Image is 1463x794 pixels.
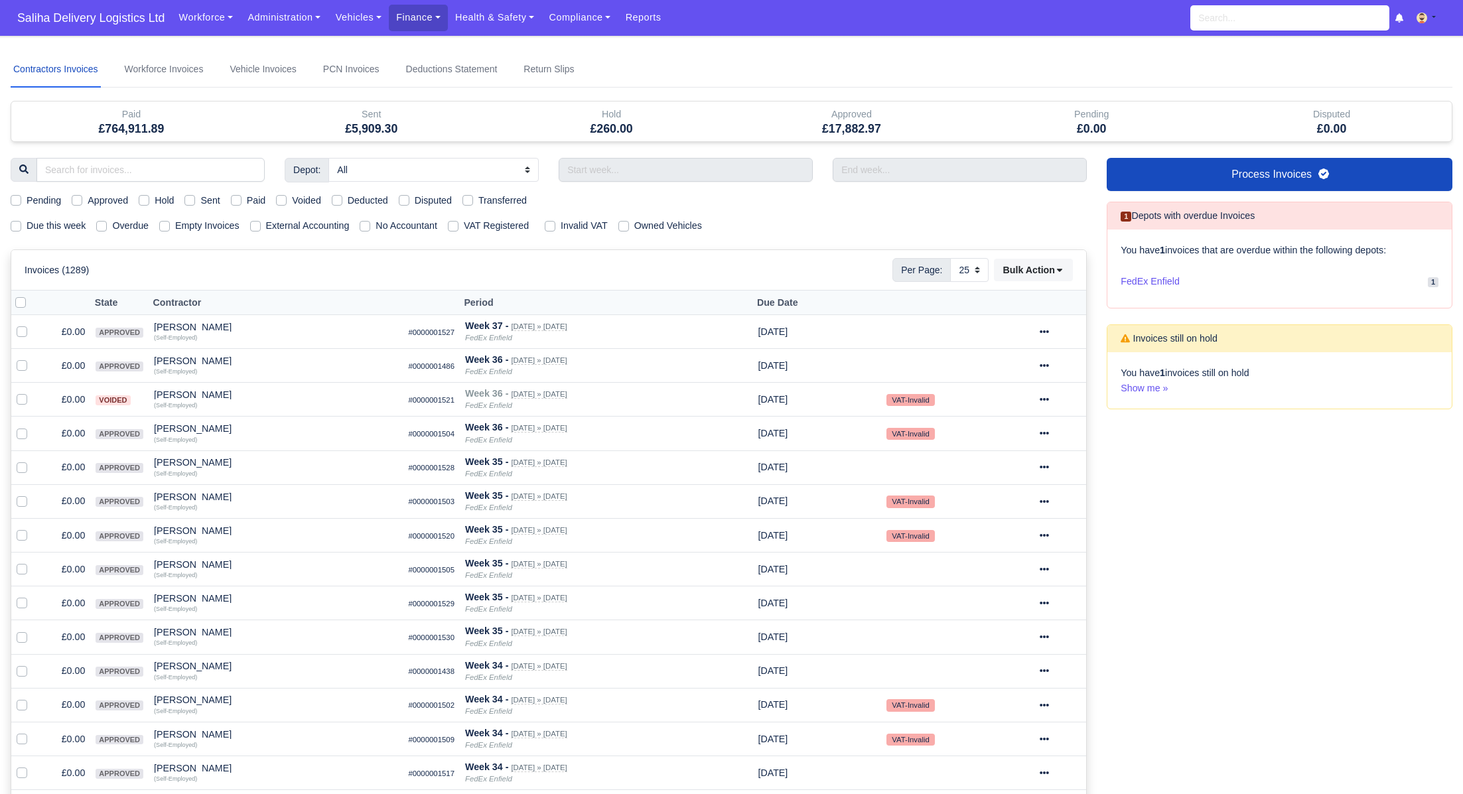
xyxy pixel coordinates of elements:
[408,667,454,675] small: #0000001438
[1428,277,1438,287] span: 1
[96,565,143,575] span: approved
[511,560,567,568] small: [DATE] » [DATE]
[38,654,90,688] td: £0.00
[465,334,512,342] i: FedEx Enfield
[154,594,397,603] div: [PERSON_NAME]
[25,265,89,276] h6: Invoices (1289)
[465,490,508,501] strong: Week 35 -
[758,767,788,778] span: 1 month from now
[741,107,961,122] div: Approved
[511,662,567,671] small: [DATE] » [DATE]
[886,394,934,406] small: VAT-Invalid
[465,660,508,671] strong: Week 34 -
[886,496,934,507] small: VAT-Invalid
[171,5,240,31] a: Workforce
[1121,243,1438,258] p: You have invoices that are overdue within the following depots:
[154,708,197,714] small: (Self-Employed)
[634,218,702,233] label: Owned Vehicles
[227,52,299,88] a: Vehicle Invoices
[758,326,788,337] span: 1 month from now
[1107,352,1452,409] div: You have invoices still on hold
[154,402,197,409] small: (Self-Employed)
[38,484,90,518] td: £0.00
[511,356,567,365] small: [DATE] » [DATE]
[511,424,567,432] small: [DATE] » [DATE]
[154,492,397,501] div: [PERSON_NAME]
[511,322,567,331] small: [DATE] » [DATE]
[21,122,242,136] h5: £764,911.89
[415,193,452,208] label: Disputed
[285,158,329,182] span: Depot:
[618,5,668,31] a: Reports
[833,158,1087,182] input: End week...
[292,193,321,208] label: Voided
[154,775,197,782] small: (Self-Employed)
[758,564,788,574] span: 1 month from now
[240,5,328,31] a: Administration
[731,101,971,141] div: Approved
[758,598,788,608] span: 1 month from now
[96,328,143,338] span: approved
[96,667,143,677] span: approved
[38,450,90,484] td: £0.00
[1107,158,1452,191] a: Process Invoices
[758,428,788,438] span: 1 month from now
[154,730,397,739] div: [PERSON_NAME]
[96,497,143,507] span: approved
[348,193,388,208] label: Deducted
[154,356,397,365] div: [PERSON_NAME]
[465,673,512,681] i: FedEx Enfield
[741,122,961,136] h5: £17,882.97
[154,606,197,612] small: (Self-Employed)
[511,458,567,467] small: [DATE] » [DATE]
[96,769,143,779] span: approved
[154,424,397,433] div: [PERSON_NAME]
[27,218,86,233] label: Due this week
[465,775,512,783] i: FedEx Enfield
[149,291,403,315] th: Contractor
[154,458,397,467] div: [PERSON_NAME]
[464,218,529,233] label: VAT Registered
[154,322,397,332] div: [PERSON_NAME]
[96,599,143,609] span: approved
[175,218,240,233] label: Empty Invoices
[492,101,732,141] div: Hold
[758,462,788,472] span: 1 month from now
[758,496,788,506] span: 1 month from now
[154,661,397,671] div: [PERSON_NAME]
[886,530,934,542] small: VAT-Invalid
[465,422,508,432] strong: Week 36 -
[502,122,722,136] h5: £260.00
[758,699,788,710] span: 1 month from now
[1121,210,1255,222] h6: Depots with overdue Invoices
[328,5,389,31] a: Vehicles
[408,600,454,608] small: #0000001529
[465,436,512,444] i: FedEx Enfield
[247,193,266,208] label: Paid
[408,566,454,574] small: #0000001505
[511,492,567,501] small: [DATE] » [DATE]
[38,620,90,654] td: £0.00
[96,362,143,371] span: approved
[408,736,454,744] small: #0000001509
[465,537,512,545] i: FedEx Enfield
[1190,5,1389,31] input: Search...
[886,734,934,746] small: VAT-Invalid
[154,742,197,748] small: (Self-Employed)
[154,695,397,704] div: [PERSON_NAME]
[758,360,788,371] span: 1 month from now
[752,291,881,315] th: Due Date
[465,401,512,409] i: FedEx Enfield
[96,735,143,745] span: approved
[154,526,397,535] div: [PERSON_NAME]
[38,349,90,383] td: £0.00
[465,571,512,579] i: FedEx Enfield
[1221,107,1442,122] div: Disputed
[994,259,1073,281] div: Bulk Action
[465,388,508,399] strong: Week 36 -
[154,334,197,341] small: (Self-Employed)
